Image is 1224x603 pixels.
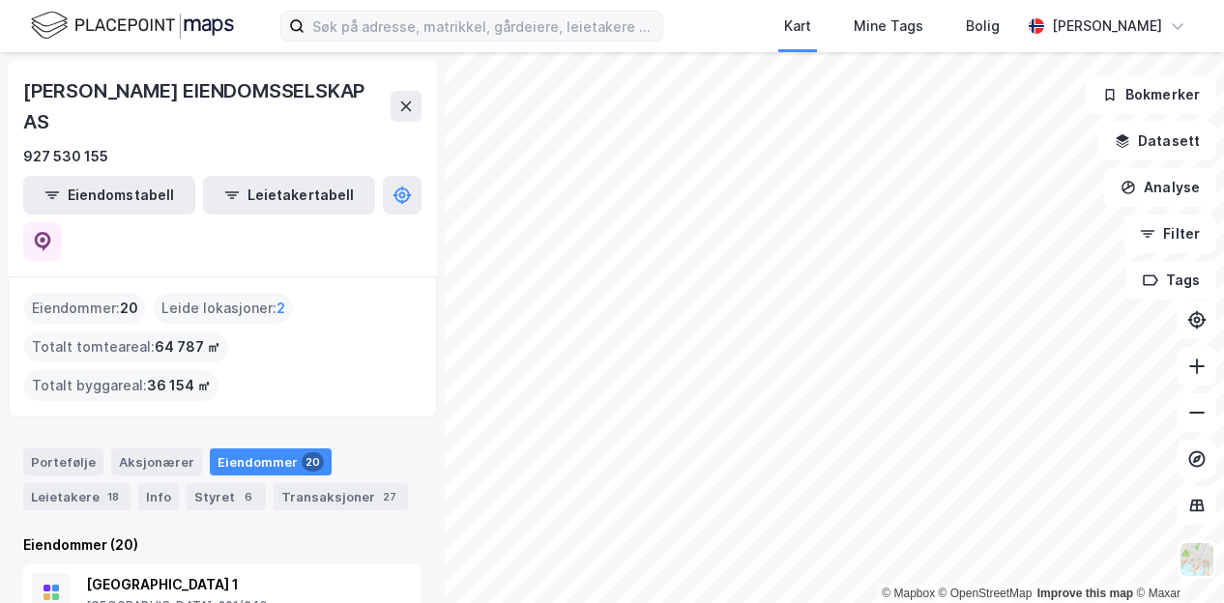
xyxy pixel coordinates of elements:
[305,12,662,41] input: Søk på adresse, matrikkel, gårdeiere, leietakere eller personer
[24,370,219,401] div: Totalt byggareal :
[24,331,228,362] div: Totalt tomteareal :
[138,483,179,510] div: Info
[277,297,285,320] span: 2
[31,9,234,43] img: logo.f888ab2527a4732fd821a326f86c7f29.svg
[23,448,103,475] div: Portefølje
[23,145,108,168] div: 927 530 155
[1126,261,1216,300] button: Tags
[784,14,811,38] div: Kart
[966,14,1000,38] div: Bolig
[882,587,935,600] a: Mapbox
[155,335,220,359] span: 64 787 ㎡
[147,374,211,397] span: 36 154 ㎡
[854,14,923,38] div: Mine Tags
[1037,587,1133,600] a: Improve this map
[379,487,400,506] div: 27
[1104,168,1216,207] button: Analyse
[23,533,422,557] div: Eiendommer (20)
[1052,14,1162,38] div: [PERSON_NAME]
[23,483,131,510] div: Leietakere
[1127,510,1224,603] iframe: Chat Widget
[23,176,195,215] button: Eiendomstabell
[103,487,123,506] div: 18
[24,293,146,324] div: Eiendommer :
[1086,75,1216,114] button: Bokmerker
[203,176,375,215] button: Leietakertabell
[210,448,332,475] div: Eiendommer
[86,573,386,596] div: [GEOGRAPHIC_DATA] 1
[120,297,138,320] span: 20
[1098,122,1216,160] button: Datasett
[939,587,1033,600] a: OpenStreetMap
[187,483,266,510] div: Styret
[239,487,258,506] div: 6
[1123,215,1216,253] button: Filter
[154,293,293,324] div: Leide lokasjoner :
[111,448,202,475] div: Aksjonærer
[274,483,408,510] div: Transaksjoner
[23,75,391,137] div: [PERSON_NAME] EIENDOMSSELSKAP AS
[302,452,324,472] div: 20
